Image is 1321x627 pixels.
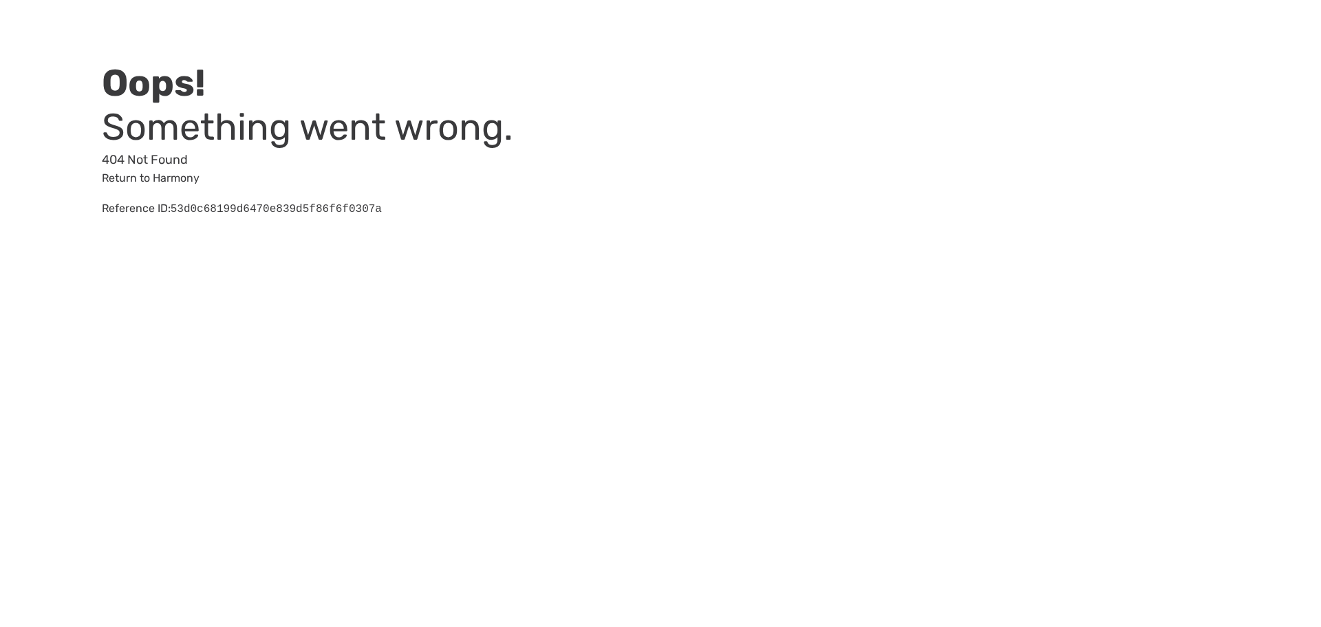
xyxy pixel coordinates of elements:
[102,105,610,149] h3: Something went wrong.
[102,200,610,217] div: Reference ID:
[102,61,610,105] h2: Oops!
[171,203,382,215] pre: 53d0c68199d6470e839d5f86f6f0307a
[102,171,200,184] a: Return to Harmony
[102,149,610,170] p: 404 Not Found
